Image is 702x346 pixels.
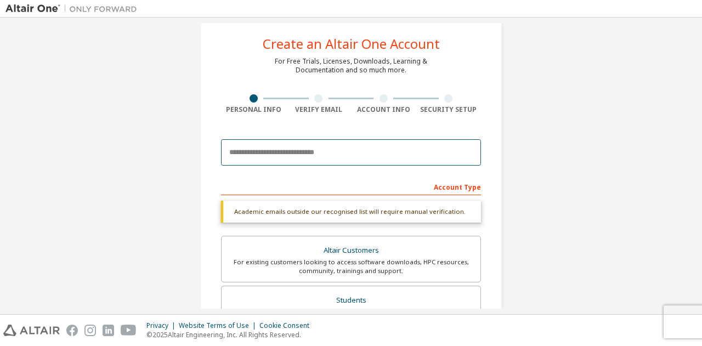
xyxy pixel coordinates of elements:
[5,3,143,14] img: Altair One
[221,201,481,223] div: Academic emails outside our recognised list will require manual verification.
[179,321,259,330] div: Website Terms of Use
[416,105,482,114] div: Security Setup
[228,243,474,258] div: Altair Customers
[84,325,96,336] img: instagram.svg
[351,105,416,114] div: Account Info
[275,57,427,75] div: For Free Trials, Licenses, Downloads, Learning & Documentation and so much more.
[221,178,481,195] div: Account Type
[263,37,440,50] div: Create an Altair One Account
[3,325,60,336] img: altair_logo.svg
[228,258,474,275] div: For existing customers looking to access software downloads, HPC resources, community, trainings ...
[146,330,316,339] p: © 2025 Altair Engineering, Inc. All Rights Reserved.
[146,321,179,330] div: Privacy
[228,308,474,326] div: For currently enrolled students looking to access the free Altair Student Edition bundle and all ...
[221,105,286,114] div: Personal Info
[228,293,474,308] div: Students
[103,325,114,336] img: linkedin.svg
[66,325,78,336] img: facebook.svg
[286,105,352,114] div: Verify Email
[259,321,316,330] div: Cookie Consent
[121,325,137,336] img: youtube.svg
